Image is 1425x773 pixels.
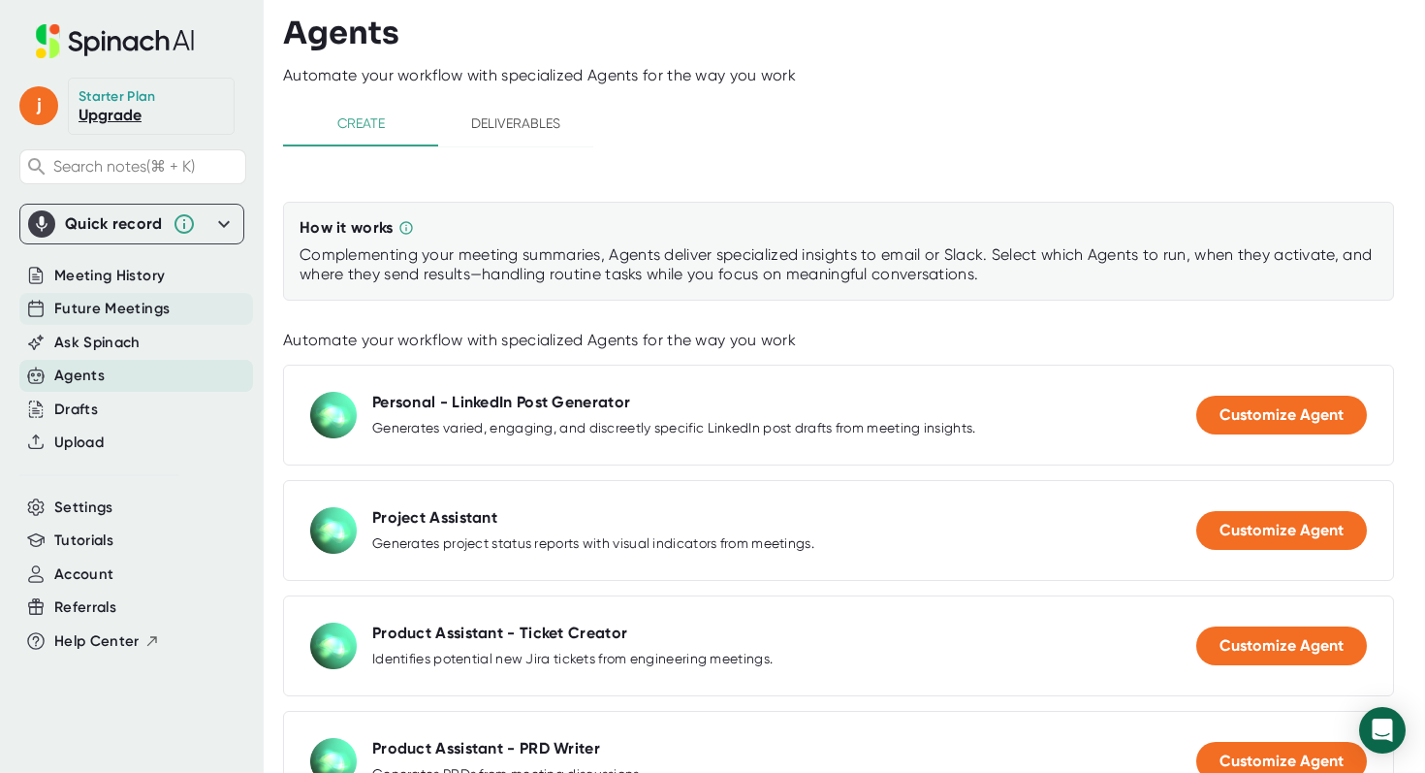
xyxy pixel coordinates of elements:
img: Product Assistant - Ticket Creator [310,623,357,669]
div: Starter Plan [79,88,156,106]
div: Generates project status reports with visual indicators from meetings. [372,535,814,553]
div: Identifies potential new Jira tickets from engineering meetings. [372,651,773,668]
div: Project Assistant [372,508,497,528]
button: Customize Agent [1196,511,1367,550]
button: Referrals [54,596,116,619]
span: Customize Agent [1219,752,1344,770]
div: Product Assistant - Ticket Creator [372,624,627,643]
div: Generates varied, engaging, and discreetly specific LinkedIn post drafts from meeting insights. [372,420,976,437]
button: Tutorials [54,530,113,552]
button: Customize Agent [1196,627,1367,665]
span: Help Center [54,630,140,653]
img: Personal - LinkedIn Post Generator [310,392,357,438]
span: Deliverables [450,112,582,136]
button: Help Center [54,630,160,653]
img: Project Assistant [310,507,357,554]
div: How it works [300,218,394,238]
div: Open Intercom Messenger [1359,707,1406,754]
button: Drafts [54,399,98,421]
div: Automate your workflow with specialized Agents for the way you work [283,331,1394,350]
button: Ask Spinach [54,332,141,354]
button: Account [54,564,113,586]
span: Customize Agent [1219,521,1344,539]
a: Upgrade [79,106,142,124]
span: Search notes (⌘ + K) [53,157,195,176]
span: Customize Agent [1219,636,1344,655]
button: Agents [54,365,105,387]
div: Complementing your meeting summaries, Agents deliver specialized insights to email or Slack. Sele... [300,245,1377,284]
span: Customize Agent [1219,405,1344,424]
div: Automate your workflow with specialized Agents for the way you work [283,66,1425,85]
button: Meeting History [54,265,165,287]
button: Upload [54,432,104,454]
div: Personal - LinkedIn Post Generator [372,393,630,412]
span: j [19,86,58,125]
h3: Agents [283,15,399,51]
svg: Complementing your meeting summaries, Agents deliver specialized insights to email or Slack. Sele... [398,220,414,236]
button: Future Meetings [54,298,170,320]
button: Settings [54,497,113,519]
div: Product Assistant - PRD Writer [372,739,600,758]
span: Create [295,112,427,136]
div: Quick record [28,205,236,243]
div: Quick record [65,214,163,234]
button: Customize Agent [1196,396,1367,435]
